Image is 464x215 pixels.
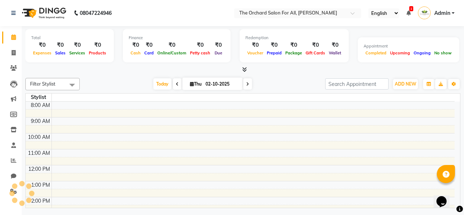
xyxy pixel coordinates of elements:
span: Ongoing [412,50,432,55]
span: Package [283,50,304,55]
button: ADD NEW [393,79,418,89]
div: ₹0 [327,41,343,49]
div: 1:00 PM [30,181,51,189]
div: 2:00 PM [30,197,51,205]
span: Sales [53,50,67,55]
div: ₹0 [156,41,188,49]
div: Finance [129,35,225,41]
span: Prepaid [265,50,283,55]
div: ₹0 [245,41,265,49]
span: Gift Cards [304,50,327,55]
span: Cash [129,50,142,55]
span: Services [67,50,87,55]
img: Admin [418,7,431,19]
div: Appointment [364,43,453,49]
img: logo [18,3,68,23]
div: ₹0 [129,41,142,49]
span: No show [432,50,453,55]
span: Today [153,78,171,90]
div: ₹0 [265,41,283,49]
span: Filter Stylist [30,81,55,87]
div: ₹0 [188,41,212,49]
div: Stylist [26,94,51,101]
div: ₹0 [53,41,67,49]
span: Online/Custom [156,50,188,55]
span: Expenses [31,50,53,55]
span: Due [213,50,224,55]
div: 9:00 AM [29,117,51,125]
div: ₹0 [31,41,53,49]
a: 1 [406,10,411,16]
input: 2025-10-02 [203,79,240,90]
span: Upcoming [388,50,412,55]
div: 10:00 AM [26,133,51,141]
span: ADD NEW [395,81,416,87]
div: 8:00 AM [29,102,51,109]
span: Thu [188,81,203,87]
div: ₹0 [212,41,225,49]
span: Admin [434,9,450,17]
span: Voucher [245,50,265,55]
div: ₹0 [67,41,87,49]
div: 12:00 PM [27,165,51,173]
div: 11:00 AM [26,149,51,157]
div: ₹0 [304,41,327,49]
b: 08047224946 [80,3,112,23]
div: Total [31,35,108,41]
input: Search Appointment [325,78,389,90]
span: Card [142,50,156,55]
span: Wallet [327,50,343,55]
iframe: chat widget [434,186,457,208]
span: Petty cash [188,50,212,55]
span: Products [87,50,108,55]
div: Redemption [245,35,343,41]
div: ₹0 [142,41,156,49]
div: ₹0 [87,41,108,49]
span: 1 [409,6,413,11]
div: ₹0 [283,41,304,49]
span: Completed [364,50,388,55]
